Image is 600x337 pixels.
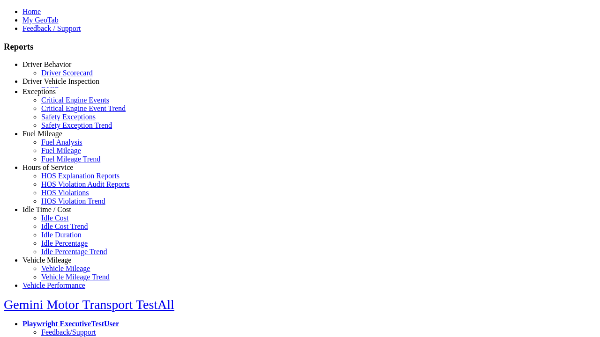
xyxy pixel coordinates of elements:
[41,328,96,336] a: Feedback/Support
[22,256,71,264] a: Vehicle Mileage
[41,104,126,112] a: Critical Engine Event Trend
[22,163,73,171] a: Hours of Service
[22,24,81,32] a: Feedback / Support
[41,96,109,104] a: Critical Engine Events
[22,7,41,15] a: Home
[41,69,93,77] a: Driver Scorecard
[41,231,82,239] a: Idle Duration
[41,189,89,197] a: HOS Violations
[41,273,110,281] a: Vehicle Mileage Trend
[41,197,105,205] a: HOS Violation Trend
[41,248,107,256] a: Idle Percentage Trend
[22,205,71,213] a: Idle Time / Cost
[22,88,56,95] a: Exceptions
[41,147,81,154] a: Fuel Mileage
[4,42,596,52] h3: Reports
[41,239,88,247] a: Idle Percentage
[41,113,96,121] a: Safety Exceptions
[22,320,119,328] a: Playwright ExecutiveTestUser
[22,60,71,68] a: Driver Behavior
[41,214,68,222] a: Idle Cost
[22,77,99,85] a: Driver Vehicle Inspection
[41,264,90,272] a: Vehicle Mileage
[41,180,130,188] a: HOS Violation Audit Reports
[4,297,174,312] a: Gemini Motor Transport TestAll
[41,222,88,230] a: Idle Cost Trend
[22,130,62,138] a: Fuel Mileage
[22,16,59,24] a: My GeoTab
[22,281,85,289] a: Vehicle Performance
[41,172,120,180] a: HOS Explanation Reports
[41,121,112,129] a: Safety Exception Trend
[41,155,100,163] a: Fuel Mileage Trend
[41,86,60,94] a: DVIR
[41,138,82,146] a: Fuel Analysis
